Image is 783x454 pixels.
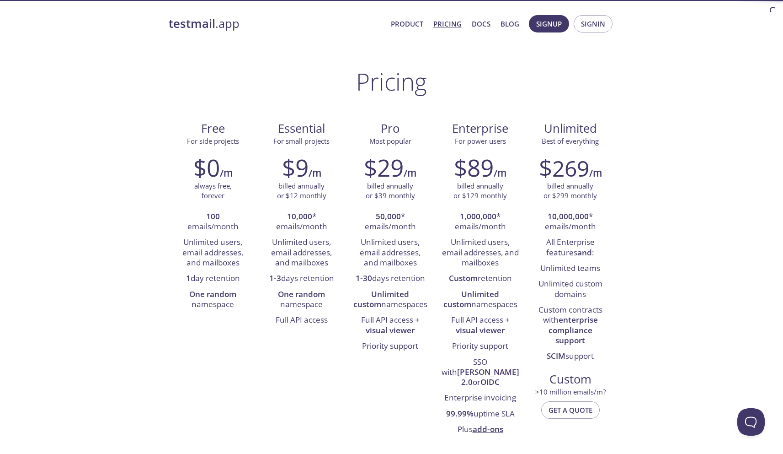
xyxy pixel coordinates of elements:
[265,121,339,136] span: Essential
[543,181,597,201] p: billed annually or $299 monthly
[589,165,602,181] h6: /m
[539,154,589,181] h2: $
[309,165,321,181] h6: /m
[533,261,608,276] li: Unlimited teams
[442,209,519,235] li: * emails/month
[442,406,519,422] li: uptime SLA
[353,209,428,235] li: * emails/month
[264,313,339,328] li: Full API access
[264,209,339,235] li: * emails/month
[277,181,326,201] p: billed annually or $12 monthly
[535,387,606,396] span: > 10 million emails/m?
[264,235,339,271] li: Unlimited users, email addresses, and mailboxes
[442,121,519,136] span: Enterprise
[547,351,565,361] strong: SCIM
[189,289,236,299] strong: One random
[443,289,500,309] strong: Unlimited custom
[454,154,494,181] h2: $89
[264,271,339,286] li: days retention
[453,181,507,201] p: billed annually or $129 monthly
[533,235,608,261] li: All Enterprise features :
[376,211,401,222] strong: 50,000
[442,235,519,271] li: Unlimited users, email addresses, and mailboxes
[193,154,220,181] h2: $0
[278,289,325,299] strong: One random
[353,271,428,286] li: days retention
[533,276,608,303] li: Unlimited custom domains
[176,287,250,313] li: namespace
[442,271,519,286] li: retention
[460,211,496,222] strong: 1,000,000
[353,313,428,339] li: Full API access +
[169,16,215,32] strong: testmail
[206,211,220,222] strong: 100
[356,273,372,283] strong: 1-30
[456,325,505,335] strong: visual viewer
[273,136,330,146] span: For small projects
[186,273,191,283] strong: 1
[581,18,605,30] span: Signin
[536,18,562,30] span: Signup
[480,377,500,387] strong: OIDC
[353,235,428,271] li: Unlimited users, email addresses, and mailboxes
[494,165,506,181] h6: /m
[364,154,404,181] h2: $29
[176,209,250,235] li: emails/month
[356,68,427,95] h1: Pricing
[577,247,592,258] strong: and
[552,153,589,183] span: 269
[353,121,427,136] span: Pro
[442,355,519,391] li: SSO with or
[544,120,597,136] span: Unlimited
[442,391,519,406] li: Enterprise invoicing
[442,422,519,438] li: Plus
[549,404,592,416] span: Get a quote
[457,367,519,387] strong: [PERSON_NAME] 2.0
[449,273,478,283] strong: Custom
[533,349,608,364] li: support
[533,372,607,387] span: Custom
[176,271,250,286] li: day retention
[176,235,250,271] li: Unlimited users, email addresses, and mailboxes
[353,289,410,309] strong: Unlimited custom
[353,339,428,354] li: Priority support
[264,287,339,313] li: namespace
[541,401,600,419] button: Get a quote
[282,154,309,181] h2: $9
[433,18,462,30] a: Pricing
[220,165,233,181] h6: /m
[369,136,411,146] span: Most popular
[287,211,312,222] strong: 10,000
[542,136,599,146] span: Best of everything
[442,313,519,339] li: Full API access +
[473,424,503,434] a: add-ons
[442,339,519,354] li: Priority support
[501,18,519,30] a: Blog
[529,15,569,32] button: Signup
[455,136,506,146] span: For power users
[391,18,423,30] a: Product
[194,181,232,201] p: always free, forever
[446,408,474,419] strong: 99.99%
[187,136,239,146] span: For side projects
[533,303,608,349] li: Custom contracts with
[366,325,415,335] strong: visual viewer
[442,287,519,313] li: namespaces
[574,15,613,32] button: Signin
[353,287,428,313] li: namespaces
[472,18,490,30] a: Docs
[737,408,765,436] iframe: Help Scout Beacon - Open
[169,16,384,32] a: testmail.app
[548,211,589,222] strong: 10,000,000
[404,165,416,181] h6: /m
[549,314,598,346] strong: enterprise compliance support
[269,273,281,283] strong: 1-3
[366,181,415,201] p: billed annually or $39 monthly
[176,121,250,136] span: Free
[533,209,608,235] li: * emails/month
